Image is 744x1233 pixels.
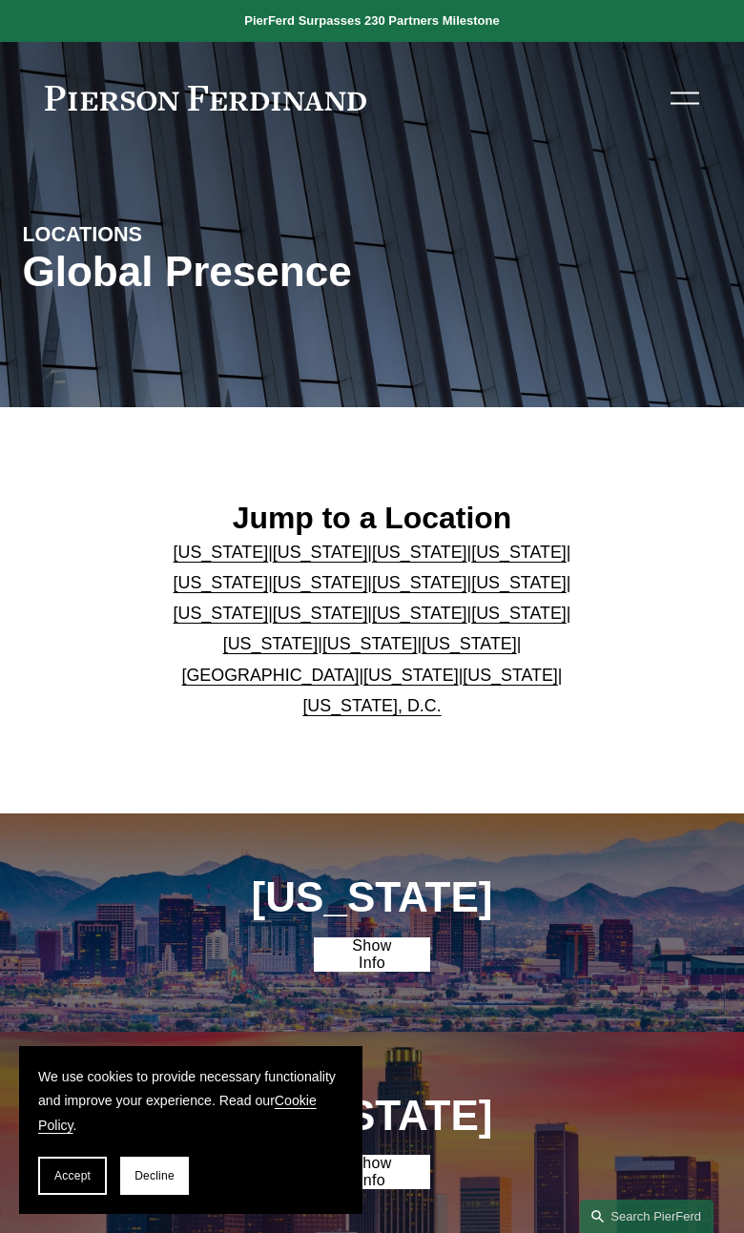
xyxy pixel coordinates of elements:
a: [GEOGRAPHIC_DATA] [182,666,360,685]
button: Decline [120,1157,189,1195]
a: [US_STATE] [273,604,368,623]
span: Accept [54,1169,91,1182]
a: [US_STATE] [372,543,467,562]
a: Show Info [314,1155,430,1189]
a: Show Info [314,937,430,972]
section: Cookie banner [19,1046,362,1214]
button: Accept [38,1157,107,1195]
a: [US_STATE], D.C. [302,696,441,715]
a: [US_STATE] [223,634,319,653]
a: Search this site [580,1200,713,1233]
a: [US_STATE] [273,543,368,562]
a: [US_STATE] [372,604,467,623]
h2: Jump to a Location [168,500,576,537]
a: [US_STATE] [363,666,459,685]
span: Decline [134,1169,175,1182]
a: Cookie Policy [38,1093,317,1132]
h1: [US_STATE] [226,873,517,921]
a: [US_STATE] [422,634,517,653]
a: [US_STATE] [174,543,269,562]
a: [US_STATE] [463,666,558,685]
a: [US_STATE] [471,604,567,623]
h1: [US_STATE] [226,1092,517,1140]
a: [US_STATE] [174,573,269,592]
p: | | | | | | | | | | | | | | | | | | [168,537,576,721]
a: [US_STATE] [322,634,418,653]
p: We use cookies to provide necessary functionality and improve your experience. Read our . [38,1065,343,1138]
a: [US_STATE] [174,604,269,623]
a: [US_STATE] [372,573,467,592]
a: [US_STATE] [471,573,567,592]
h1: Global Presence [22,248,488,296]
a: [US_STATE] [273,573,368,592]
h4: LOCATIONS [22,221,196,247]
a: [US_STATE] [471,543,567,562]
